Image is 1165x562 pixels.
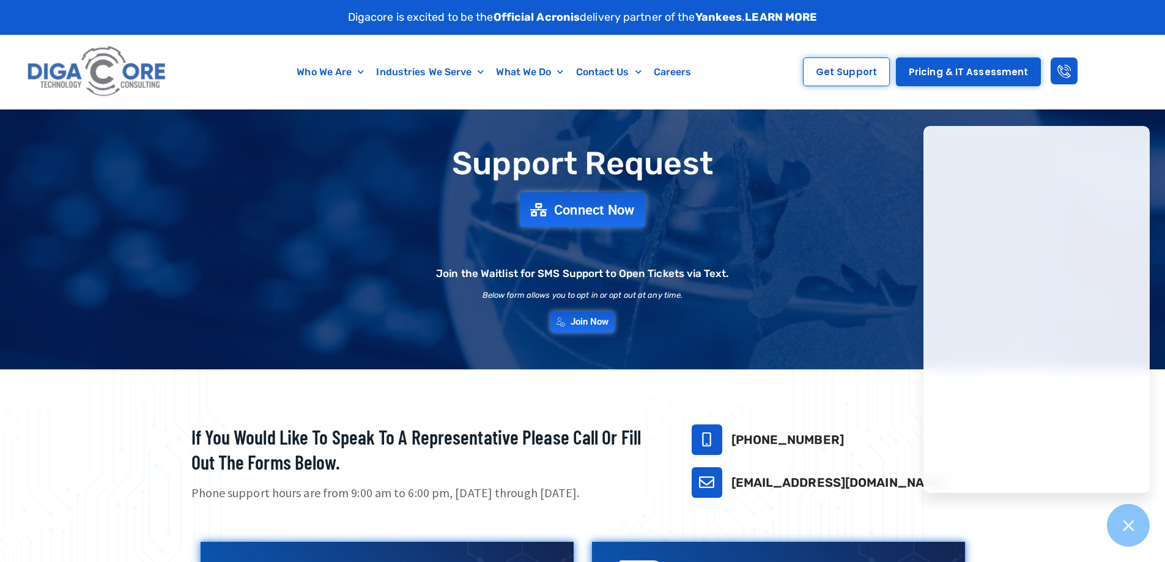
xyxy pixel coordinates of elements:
img: Digacore logo 1 [24,41,171,103]
a: [PHONE_NUMBER] [731,432,844,447]
a: Who We Are [290,58,370,86]
a: Join Now [550,311,615,333]
p: Phone support hours are from 9:00 am to 6:00 pm, [DATE] through [DATE]. [191,484,661,502]
h2: If you would like to speak to a representative please call or fill out the forms below. [191,424,661,475]
a: Connect Now [520,192,646,227]
a: 732-646-5725 [692,424,722,455]
span: Join Now [571,317,609,327]
a: Get Support [803,57,890,86]
a: What We Do [490,58,569,86]
iframe: Chatgenie Messenger [923,126,1150,493]
strong: Yankees [695,10,742,24]
h1: Support Request [161,146,1005,181]
a: Pricing & IT Assessment [896,57,1041,86]
h2: Below form allows you to opt in or opt out at any time. [483,291,683,299]
span: Pricing & IT Assessment [909,67,1028,76]
a: support@digacore.com [692,467,722,498]
p: Digacore is excited to be the delivery partner of the . [348,9,818,26]
a: [EMAIL_ADDRESS][DOMAIN_NAME] [731,475,947,490]
a: Industries We Serve [370,58,490,86]
strong: Official Acronis [494,10,580,24]
a: LEARN MORE [745,10,817,24]
nav: Menu [229,58,760,86]
a: Contact Us [570,58,648,86]
h2: Join the Waitlist for SMS Support to Open Tickets via Text. [436,268,729,279]
a: Careers [648,58,698,86]
span: Get Support [816,67,877,76]
span: Connect Now [554,203,635,216]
